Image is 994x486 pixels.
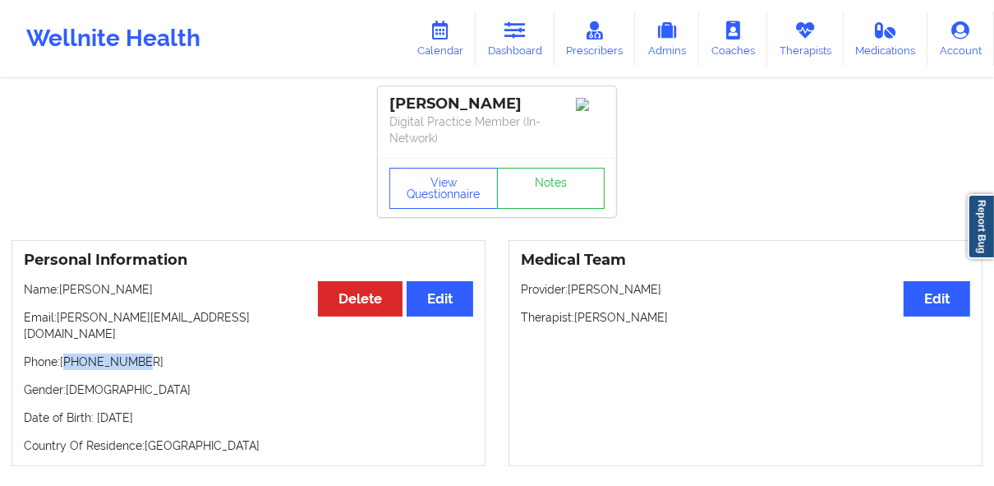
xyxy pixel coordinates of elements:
button: Edit [904,281,970,317]
h3: Medical Team [521,251,970,270]
button: Delete [318,281,403,317]
a: Admins [635,12,699,66]
a: Dashboard [476,12,555,66]
p: Email: [PERSON_NAME][EMAIL_ADDRESS][DOMAIN_NAME] [24,309,473,342]
button: View Questionnaire [389,168,498,209]
p: Therapist: [PERSON_NAME] [521,309,970,326]
p: Date of Birth: [DATE] [24,410,473,426]
p: Provider: [PERSON_NAME] [521,281,970,298]
button: Edit [407,281,473,317]
p: Gender: [DEMOGRAPHIC_DATA] [24,382,473,398]
p: Phone: [PHONE_NUMBER] [24,354,473,370]
a: Calendar [405,12,476,66]
p: Digital Practice Member (In-Network) [389,113,605,146]
p: Name: [PERSON_NAME] [24,281,473,298]
h3: Personal Information [24,251,473,270]
a: Prescribers [555,12,636,66]
a: Coaches [699,12,767,66]
a: Report Bug [968,194,994,259]
img: Image%2Fplaceholer-image.png [576,98,605,111]
p: Country Of Residence: [GEOGRAPHIC_DATA] [24,437,473,454]
a: Therapists [767,12,844,66]
div: [PERSON_NAME] [389,95,605,113]
a: Medications [844,12,928,66]
a: Account [927,12,994,66]
a: Notes [497,168,605,209]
